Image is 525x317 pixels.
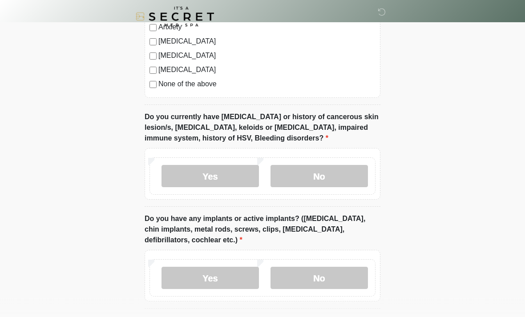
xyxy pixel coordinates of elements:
[271,165,368,188] label: No
[149,81,157,88] input: None of the above
[158,51,376,61] label: [MEDICAL_DATA]
[149,39,157,46] input: [MEDICAL_DATA]
[158,36,376,47] label: [MEDICAL_DATA]
[149,67,157,74] input: [MEDICAL_DATA]
[145,214,380,246] label: Do you have any implants or active implants? ([MEDICAL_DATA], chin implants, metal rods, screws, ...
[162,165,259,188] label: Yes
[158,79,376,90] label: None of the above
[136,7,214,27] img: It's A Secret Med Spa Logo
[158,65,376,76] label: [MEDICAL_DATA]
[162,267,259,289] label: Yes
[149,53,157,60] input: [MEDICAL_DATA]
[271,267,368,289] label: No
[145,112,380,144] label: Do you currently have [MEDICAL_DATA] or history of cancerous skin lesion/s, [MEDICAL_DATA], keloi...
